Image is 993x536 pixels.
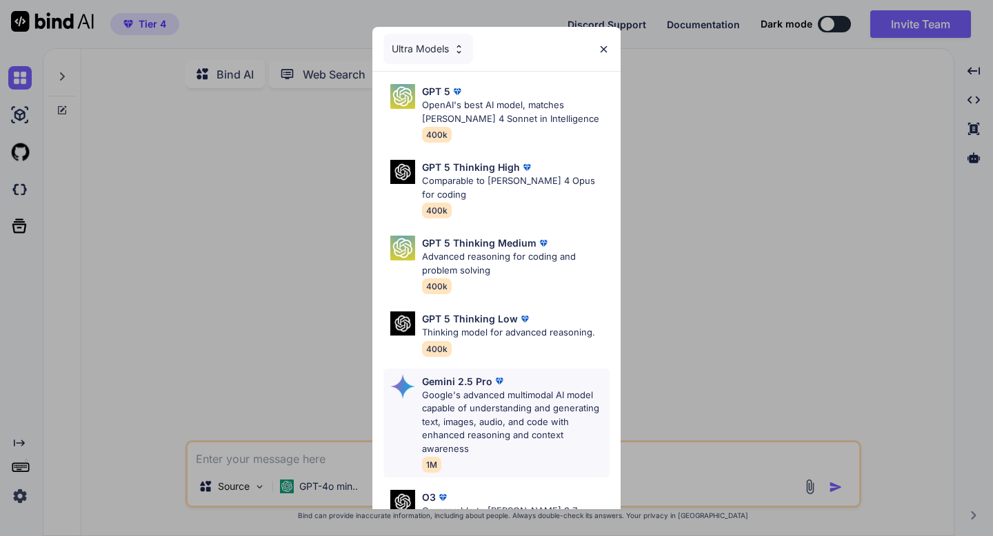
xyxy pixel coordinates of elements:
[422,84,450,99] p: GPT 5
[422,490,436,504] p: O3
[422,457,441,473] span: 1M
[536,236,550,250] img: premium
[422,127,452,143] span: 400k
[422,236,536,250] p: GPT 5 Thinking Medium
[422,174,610,201] p: Comparable to [PERSON_NAME] 4 Opus for coding
[390,236,415,260] img: Pick Models
[598,43,610,55] img: close
[422,341,452,357] span: 400k
[422,203,452,218] span: 400k
[422,389,610,456] p: Google's advanced multimodal AI model capable of understanding and generating text, images, audio...
[390,84,415,109] img: Pick Models
[422,311,518,326] p: GPT 5 Thinking Low
[390,160,415,184] img: Pick Models
[422,374,492,389] p: Gemini 2.5 Pro
[518,312,532,326] img: premium
[422,278,452,294] span: 400k
[422,504,610,531] p: Comparable to [PERSON_NAME] 3.7 Sonnet, superior intelligence
[422,99,610,125] p: OpenAI's best AI model, matches [PERSON_NAME] 4 Sonnet in Intelligence
[390,490,415,514] img: Pick Models
[422,160,520,174] p: GPT 5 Thinking High
[422,250,610,277] p: Advanced reasoning for coding and problem solving
[453,43,465,55] img: Pick Models
[520,161,534,174] img: premium
[390,311,415,336] img: Pick Models
[436,491,450,504] img: premium
[390,374,415,399] img: Pick Models
[422,326,595,340] p: Thinking model for advanced reasoning.
[492,374,506,388] img: premium
[450,85,464,99] img: premium
[383,34,473,64] div: Ultra Models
